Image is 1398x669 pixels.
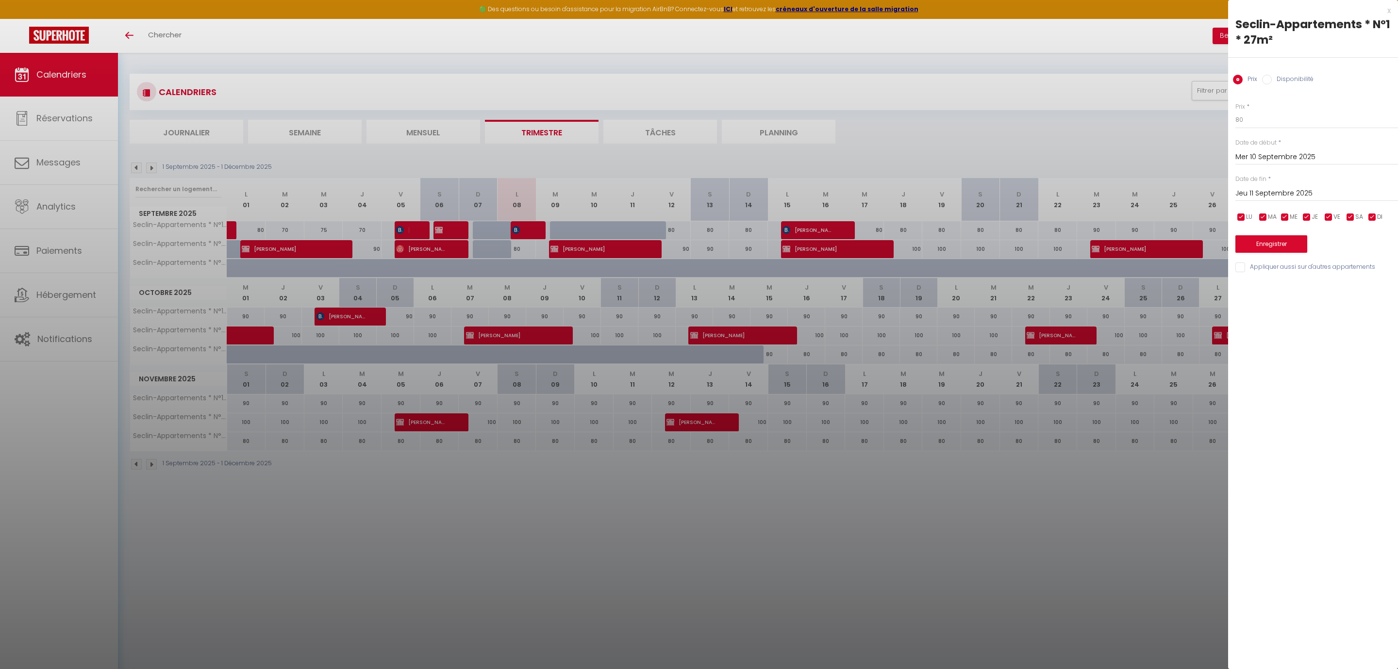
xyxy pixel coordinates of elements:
[1377,212,1382,222] span: DI
[1268,212,1277,222] span: MA
[1272,75,1314,85] label: Disponibilité
[1235,16,1391,48] div: Seclin-Appartements * N°1 * 27m²
[1228,5,1391,16] div: x
[1246,212,1252,222] span: LU
[8,4,37,33] button: Ouvrir le widget de chat LiveChat
[1235,235,1307,253] button: Enregistrer
[1235,102,1245,112] label: Prix
[1243,75,1257,85] label: Prix
[1290,212,1298,222] span: ME
[1333,212,1340,222] span: VE
[1235,138,1277,147] label: Date de début
[1355,212,1363,222] span: SA
[1312,212,1318,222] span: JE
[1235,175,1266,184] label: Date de fin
